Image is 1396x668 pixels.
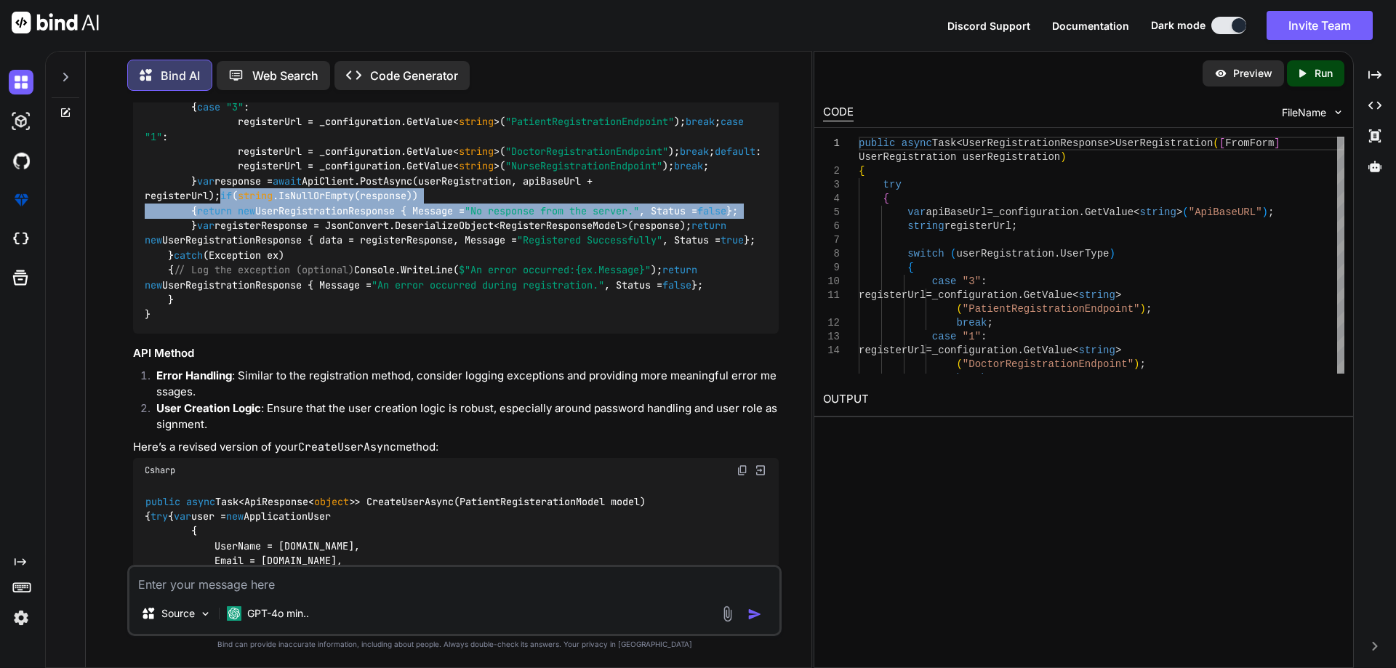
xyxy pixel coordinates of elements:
[1146,303,1152,315] span: ;
[963,137,1110,149] span: UserRegistrationResponse
[9,227,33,251] img: cloudideIcon
[737,464,748,476] img: copy
[1017,345,1023,356] span: .
[459,160,494,173] span: string
[370,67,458,84] p: Code Generator
[962,358,1133,370] span: "DoctorRegistrationEndpoint"
[754,464,767,477] img: Open in Browser
[931,345,1017,356] span: _configuration
[715,145,755,158] span: default
[1139,206,1176,218] span: string
[859,151,1060,163] span: UserRegistration userRegistration
[1109,248,1115,259] span: )
[197,100,220,113] span: case
[145,130,162,143] span: "1"
[1072,345,1078,356] span: <
[823,164,840,178] div: 2
[823,104,854,121] div: CODE
[987,206,992,218] span: =
[697,204,726,217] span: false
[1024,289,1072,301] span: GetValue
[823,344,840,358] div: 14
[956,372,987,384] span: break
[227,606,241,621] img: GPT-4o mini
[174,510,191,523] span: var
[517,234,662,247] span: "Registered Successfully"
[907,248,944,259] span: switch
[987,317,992,329] span: ;
[883,179,901,190] span: try
[926,206,987,218] span: apiBaseUrl
[199,608,212,620] img: Pick Models
[1078,289,1115,301] span: string
[931,331,956,342] span: case
[156,368,779,401] p: : Similar to the registration method, consider logging exceptions and providing more meaningful e...
[145,234,162,247] span: new
[238,204,255,217] span: new
[956,248,1054,259] span: userRegistration
[133,345,779,362] h3: API Method
[901,137,931,149] span: async
[931,275,956,287] span: case
[721,234,744,247] span: true
[314,495,349,508] span: object
[907,262,913,273] span: {
[931,137,956,149] span: Task
[1115,137,1213,149] span: UserRegistration
[1176,206,1182,218] span: >
[174,263,354,276] span: // Log the exception (optional)
[1017,289,1023,301] span: .
[823,371,840,385] div: 15
[459,263,651,276] span: $"An error occurred: "
[156,401,261,415] strong: User Creation Logic
[956,358,962,370] span: (
[1072,289,1078,301] span: <
[747,607,762,621] img: icon
[823,289,840,302] div: 11
[823,206,840,220] div: 5
[1282,105,1326,120] span: FileName
[1139,303,1145,315] span: )
[1078,206,1084,218] span: .
[247,606,309,621] p: GPT-4o min..
[1225,137,1274,149] span: FromForm
[220,190,232,203] span: if
[1052,18,1129,33] button: Documentation
[962,331,980,342] span: "1"
[823,220,840,233] div: 6
[686,116,715,129] span: break
[1134,206,1139,218] span: <
[459,145,494,158] span: string
[950,248,956,259] span: (
[575,263,645,276] span: {ex.Message}
[156,401,779,433] p: : Ensure that the user creation logic is robust, especially around password handling and user rol...
[662,263,697,276] span: return
[9,109,33,134] img: darkAi-studio
[987,372,992,384] span: ;
[1060,248,1109,259] span: UserType
[12,12,99,33] img: Bind AI
[719,605,736,622] img: attachment
[859,289,926,301] span: registerUrl
[1078,345,1115,356] span: string
[161,67,200,84] p: Bind AI
[145,278,162,291] span: new
[981,275,987,287] span: :
[907,206,926,218] span: var
[680,145,709,158] span: break
[1214,67,1227,80] img: preview
[151,510,168,523] span: try
[145,495,180,508] span: public
[1261,206,1267,218] span: )
[238,190,273,203] span: string
[1151,18,1206,33] span: Dark mode
[127,639,782,650] p: Bind can provide inaccurate information, including about people. Always double-check its answers....
[926,345,931,356] span: =
[981,331,987,342] span: :
[156,369,232,382] strong: Error Handling
[907,220,944,232] span: string
[9,148,33,173] img: githubDark
[859,165,865,177] span: {
[1054,248,1060,259] span: .
[273,174,302,188] span: await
